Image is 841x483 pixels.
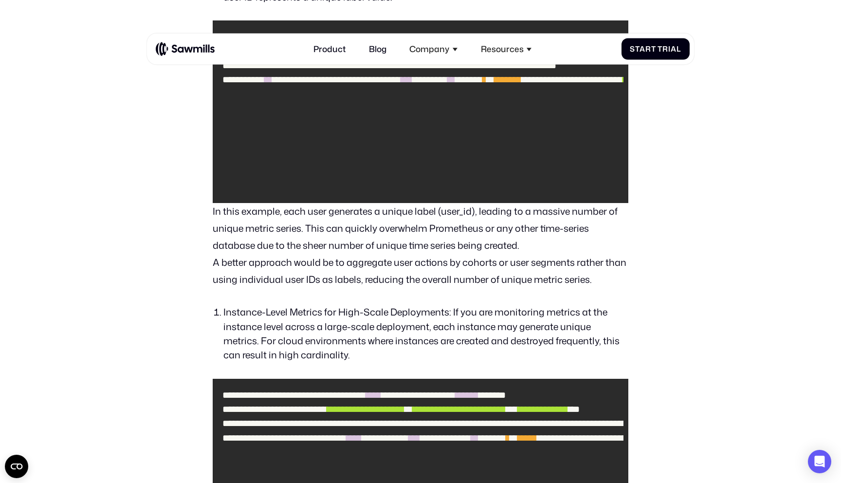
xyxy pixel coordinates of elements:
[213,203,628,288] p: In this example, each user generates a unique label (user_id), leading to a massive number of uni...
[363,37,393,60] a: Blog
[409,44,449,54] div: Company
[481,44,524,54] div: Resources
[223,305,628,362] li: Instance-Level Metrics for High-Scale Deployments: If you are monitoring metrics at the instance ...
[630,45,681,54] div: Start Trial
[808,450,831,473] div: Open Intercom Messenger
[5,455,28,478] button: Open CMP widget
[622,38,690,60] a: Start Trial
[307,37,352,60] a: Product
